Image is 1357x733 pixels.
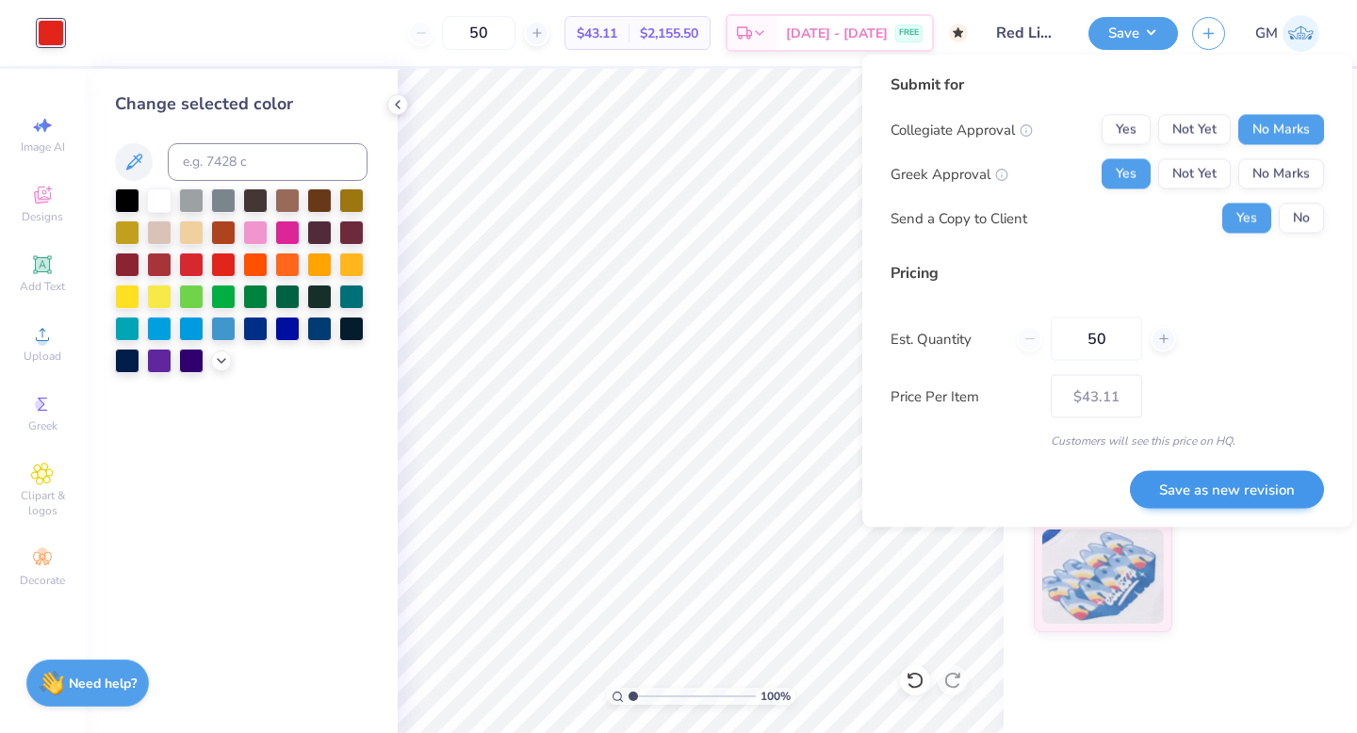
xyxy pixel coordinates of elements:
[760,688,791,705] span: 100 %
[20,279,65,294] span: Add Text
[1130,470,1324,509] button: Save as new revision
[786,24,888,43] span: [DATE] - [DATE]
[1238,115,1324,145] button: No Marks
[891,73,1324,96] div: Submit for
[891,432,1324,449] div: Customers will see this price on HQ.
[20,573,65,588] span: Decorate
[1158,115,1231,145] button: Not Yet
[1255,23,1278,44] span: GM
[1158,159,1231,189] button: Not Yet
[9,488,75,518] span: Clipart & logos
[982,14,1074,52] input: Untitled Design
[1102,115,1151,145] button: Yes
[1279,204,1324,234] button: No
[891,328,1003,350] label: Est. Quantity
[69,675,137,692] strong: Need help?
[891,163,1008,185] div: Greek Approval
[1222,204,1271,234] button: Yes
[28,418,57,433] span: Greek
[640,24,698,43] span: $2,155.50
[1255,15,1319,52] a: GM
[1042,529,1164,624] img: Standard
[115,91,368,117] div: Change selected color
[891,262,1324,285] div: Pricing
[442,16,515,50] input: – –
[1051,318,1142,361] input: – –
[168,143,368,181] input: e.g. 7428 c
[1088,17,1178,50] button: Save
[899,26,919,40] span: FREE
[891,119,1033,140] div: Collegiate Approval
[21,139,65,155] span: Image AI
[1238,159,1324,189] button: No Marks
[22,209,63,224] span: Designs
[891,207,1027,229] div: Send a Copy to Client
[24,349,61,364] span: Upload
[1102,159,1151,189] button: Yes
[1283,15,1319,52] img: Grace Miles
[891,385,1037,407] label: Price Per Item
[577,24,617,43] span: $43.11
